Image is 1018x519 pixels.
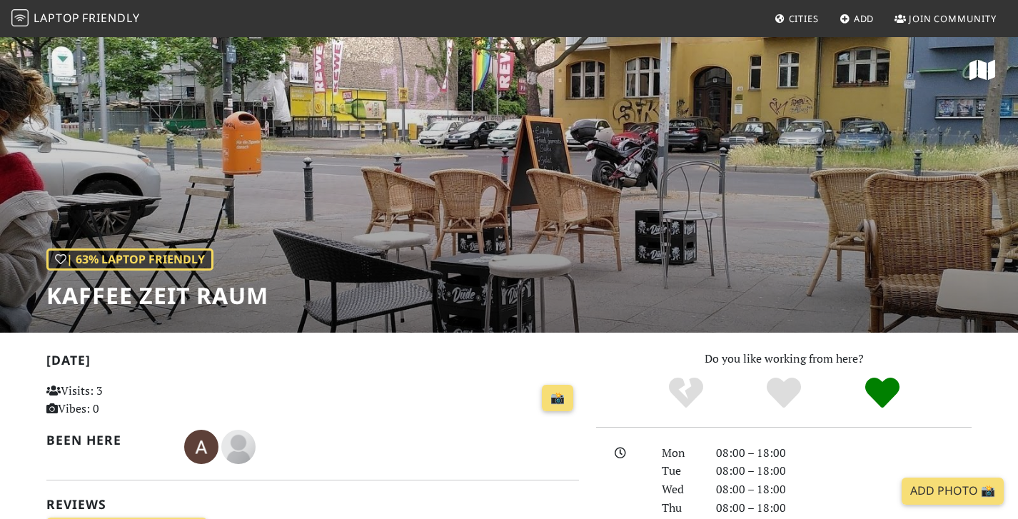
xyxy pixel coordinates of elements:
[637,376,735,411] div: No
[653,480,707,499] div: Wed
[11,6,140,31] a: LaptopFriendly LaptopFriendly
[11,9,29,26] img: LaptopFriendly
[46,282,268,309] h1: Kaffee Zeit Raum
[46,248,213,271] div: | 63% Laptop Friendly
[184,438,221,453] span: Ana Deutsch
[707,462,980,480] div: 08:00 – 18:00
[221,430,256,464] img: blank-535327c66bd565773addf3077783bbfce4b00ec00e9fd257753287c682c7fa38.png
[82,10,139,26] span: Friendly
[653,462,707,480] div: Tue
[653,444,707,463] div: Mon
[542,385,573,412] a: 📸
[221,438,256,453] span: Tom Ures
[834,6,880,31] a: Add
[707,444,980,463] div: 08:00 – 18:00
[46,433,167,448] h2: Been here
[889,6,1002,31] a: Join Community
[735,376,833,411] div: Yes
[707,499,980,518] div: 08:00 – 18:00
[184,430,218,464] img: 3116-ana.jpg
[707,480,980,499] div: 08:00 – 18:00
[596,350,972,368] p: Do you like working from here?
[854,12,875,25] span: Add
[46,497,579,512] h2: Reviews
[769,6,825,31] a: Cities
[902,478,1004,505] a: Add Photo 📸
[909,12,997,25] span: Join Community
[46,382,213,418] p: Visits: 3 Vibes: 0
[34,10,80,26] span: Laptop
[789,12,819,25] span: Cities
[46,353,579,373] h2: [DATE]
[653,499,707,518] div: Thu
[833,376,932,411] div: Definitely!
